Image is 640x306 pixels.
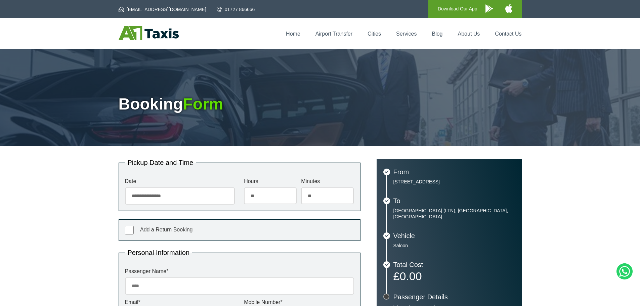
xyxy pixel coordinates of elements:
[286,31,300,37] a: Home
[301,179,354,184] label: Minutes
[125,300,235,305] label: Email
[217,6,255,13] a: 01727 866666
[393,294,515,300] h3: Passenger Details
[315,31,352,37] a: Airport Transfer
[393,261,515,268] h3: Total Cost
[183,95,223,113] span: Form
[140,227,193,232] span: Add a Return Booking
[368,31,381,37] a: Cities
[119,6,206,13] a: [EMAIL_ADDRESS][DOMAIN_NAME]
[495,31,521,37] a: Contact Us
[119,26,179,40] img: A1 Taxis St Albans LTD
[393,198,515,204] h3: To
[393,271,515,281] p: £
[485,4,493,13] img: A1 Taxis Android App
[125,159,196,166] legend: Pickup Date and Time
[244,300,354,305] label: Mobile Number
[125,226,134,234] input: Add a Return Booking
[393,169,515,175] h3: From
[393,243,515,249] p: Saloon
[393,232,515,239] h3: Vehicle
[119,96,522,112] h1: Booking
[399,270,422,282] span: 0.00
[432,31,442,37] a: Blog
[505,4,512,13] img: A1 Taxis iPhone App
[125,179,235,184] label: Date
[244,179,297,184] label: Hours
[396,31,417,37] a: Services
[393,208,515,220] p: [GEOGRAPHIC_DATA] (LTN), [GEOGRAPHIC_DATA], [GEOGRAPHIC_DATA]
[125,249,193,256] legend: Personal Information
[125,269,354,274] label: Passenger Name
[393,179,515,185] p: [STREET_ADDRESS]
[458,31,480,37] a: About Us
[438,5,477,13] p: Download Our App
